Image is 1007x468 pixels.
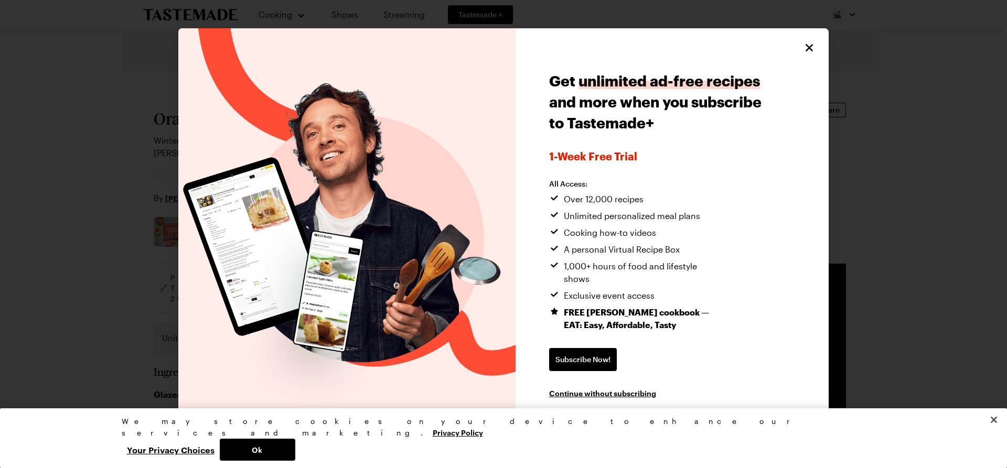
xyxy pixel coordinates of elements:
img: Tastemade Plus preview image [178,28,516,440]
a: Subscribe Now! [549,348,617,371]
span: FREE [PERSON_NAME] cookbook — EAT: Easy, Affordable, Tasty [564,306,722,331]
span: Exclusive event access [564,289,655,302]
span: A personal Virtual Recipe Box [564,243,680,256]
span: Unlimited personalized meal plans [564,210,700,222]
div: We may store cookies on your device to enhance our services and marketing. [122,416,877,439]
span: Subscribe Now! [555,354,610,365]
button: Close [982,408,1005,431]
h2: All Access: [549,179,722,189]
span: 1,000+ hours of food and lifestyle shows [564,260,722,285]
button: Continue without subscribing [549,388,656,398]
button: Ok [220,439,295,461]
div: Privacy [122,416,877,461]
button: Close [802,41,816,55]
span: 1-week Free Trial [549,150,765,162]
button: Your Privacy Choices [122,439,220,461]
span: unlimited ad-free recipes [579,72,760,89]
span: Cooking how-to videos [564,226,656,239]
h1: Get and more when you subscribe to Tastemade+ [549,70,765,133]
a: More information about your privacy, opens in a new tab [433,427,483,437]
span: Over 12,000 recipes [564,193,644,205]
